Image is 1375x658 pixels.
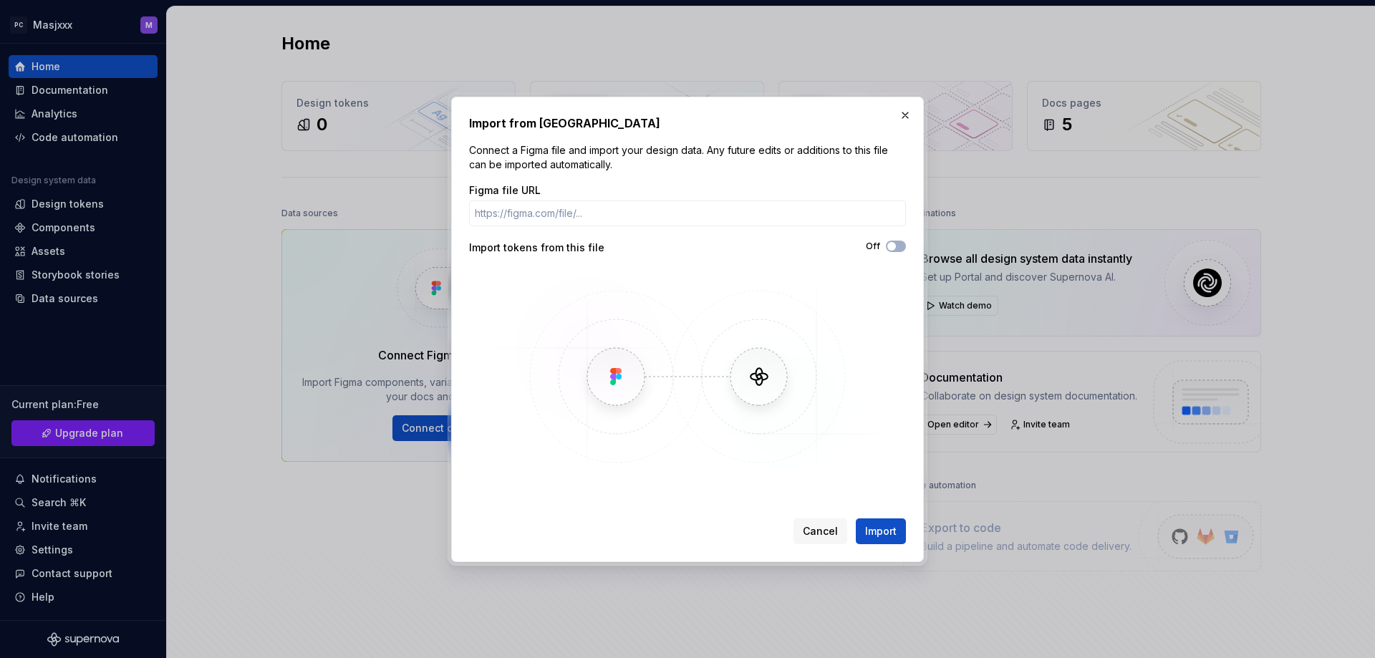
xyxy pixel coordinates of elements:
div: Import tokens from this file [469,241,687,255]
button: Cancel [793,518,847,544]
label: Figma file URL [469,183,541,198]
p: Connect a Figma file and import your design data. Any future edits or additions to this file can ... [469,143,906,172]
input: https://figma.com/file/... [469,200,906,226]
h2: Import from [GEOGRAPHIC_DATA] [469,115,906,132]
span: Cancel [803,524,838,538]
label: Off [866,241,880,252]
span: Import [865,524,897,538]
button: Import [856,518,906,544]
